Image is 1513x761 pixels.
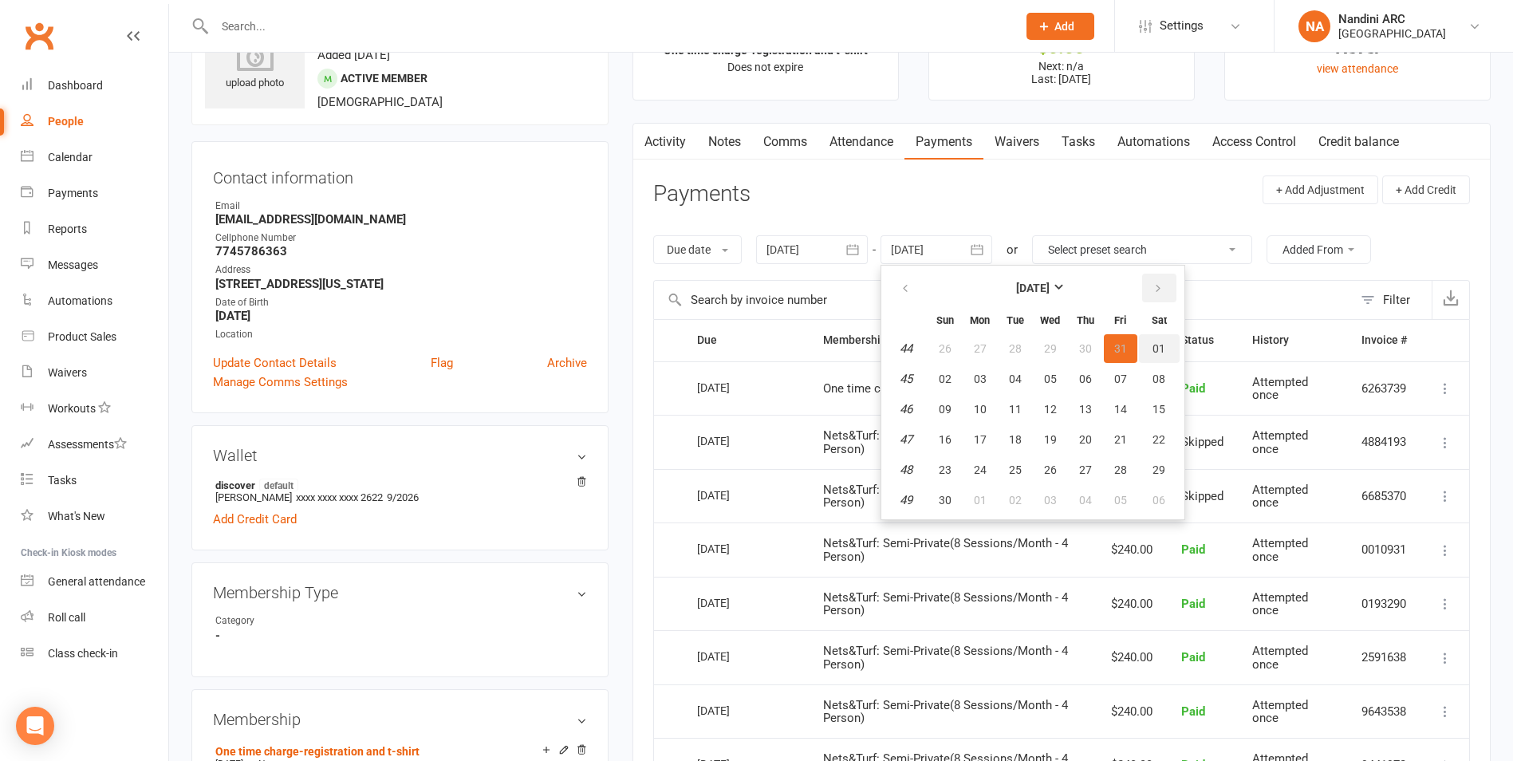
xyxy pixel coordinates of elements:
small: Wednesday [1040,314,1060,326]
em: 46 [900,402,912,416]
span: 28 [1009,342,1022,355]
span: Skipped [1181,489,1223,503]
span: 29 [1044,342,1057,355]
a: Tasks [21,463,168,499]
div: $0.00 [944,39,1180,56]
td: 2591638 [1347,630,1421,684]
span: 04 [1079,494,1092,507]
span: 25 [1009,463,1022,476]
a: Flag [431,353,453,373]
a: Automations [21,283,168,319]
span: Attempted once [1252,536,1308,564]
span: 30 [939,494,952,507]
div: Dashboard [48,79,103,92]
td: $240.00 [1097,630,1167,684]
em: 49 [900,493,912,507]
a: Workouts [21,391,168,427]
span: Paid [1181,542,1205,557]
div: Never [1239,39,1476,56]
div: Messages [48,258,98,271]
li: [PERSON_NAME] [213,476,587,506]
span: 01 [1152,342,1165,355]
button: Add [1026,13,1094,40]
a: Payments [21,175,168,211]
button: 05 [1104,486,1137,515]
div: [DATE] [697,644,770,668]
button: 29 [1139,455,1180,484]
span: Add [1054,20,1074,33]
div: Filter [1383,290,1410,310]
span: 18 [1009,433,1022,446]
span: 03 [974,373,987,385]
th: History [1238,320,1347,361]
button: 27 [963,334,997,363]
td: $240.00 [1097,684,1167,739]
span: 05 [1114,494,1127,507]
button: 18 [999,425,1032,454]
strong: 7745786363 [215,244,587,258]
span: Active member [341,72,428,85]
div: [DATE] [697,428,770,453]
td: $240.00 [1097,522,1167,577]
small: Sunday [936,314,954,326]
span: Skipped [1181,435,1223,449]
span: Settings [1160,8,1204,44]
span: 05 [1044,373,1057,385]
strong: [STREET_ADDRESS][US_STATE] [215,277,587,291]
small: Friday [1114,314,1126,326]
span: Nets&Turf: Semi-Private(8 Sessions/Month - 4 Person) [823,536,1068,564]
em: 48 [900,463,912,477]
a: Update Contact Details [213,353,337,373]
span: 16 [939,433,952,446]
span: 23 [939,463,952,476]
span: 22 [1152,433,1165,446]
button: 26 [1034,455,1067,484]
button: 06 [1069,365,1102,393]
span: 04 [1009,373,1022,385]
span: 21 [1114,433,1127,446]
a: Activity [633,124,697,160]
a: Reports [21,211,168,247]
span: 31 [1114,342,1127,355]
div: Product Sales [48,330,116,343]
div: or [1007,240,1018,259]
td: $240.00 [1097,577,1167,631]
button: 28 [1104,455,1137,484]
button: 22 [1139,425,1180,454]
a: Comms [752,124,818,160]
a: Calendar [21,140,168,175]
button: 09 [928,395,962,424]
div: Email [215,199,587,214]
strong: [EMAIL_ADDRESS][DOMAIN_NAME] [215,212,587,227]
th: Invoice # [1347,320,1421,361]
span: 26 [1044,463,1057,476]
div: People [48,115,84,128]
span: 26 [939,342,952,355]
a: People [21,104,168,140]
a: One time charge-registration and t-shirt [215,745,420,758]
button: 21 [1104,425,1137,454]
em: 47 [900,432,912,447]
button: 03 [1034,486,1067,515]
button: Due date [653,235,742,264]
input: Search... [210,15,1006,37]
span: 20 [1079,433,1092,446]
div: Workouts [48,402,96,415]
button: 02 [999,486,1032,515]
em: 45 [900,372,912,386]
span: Paid [1181,704,1205,719]
span: xxxx xxxx xxxx 2622 [296,491,383,503]
button: 04 [999,365,1032,393]
a: Attendance [818,124,904,160]
div: Class check-in [48,647,118,660]
span: Nets&Turf: Semi-Private(8 Sessions/Month - 4 Person) [823,644,1068,672]
div: Nandini ARC [1338,12,1446,26]
div: NA [1298,10,1330,42]
div: Payments [48,187,98,199]
button: 08 [1139,365,1180,393]
strong: [DATE] [215,309,587,323]
button: 30 [928,486,962,515]
div: Waivers [48,366,87,379]
span: Attempted once [1252,698,1308,726]
a: Access Control [1201,124,1307,160]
